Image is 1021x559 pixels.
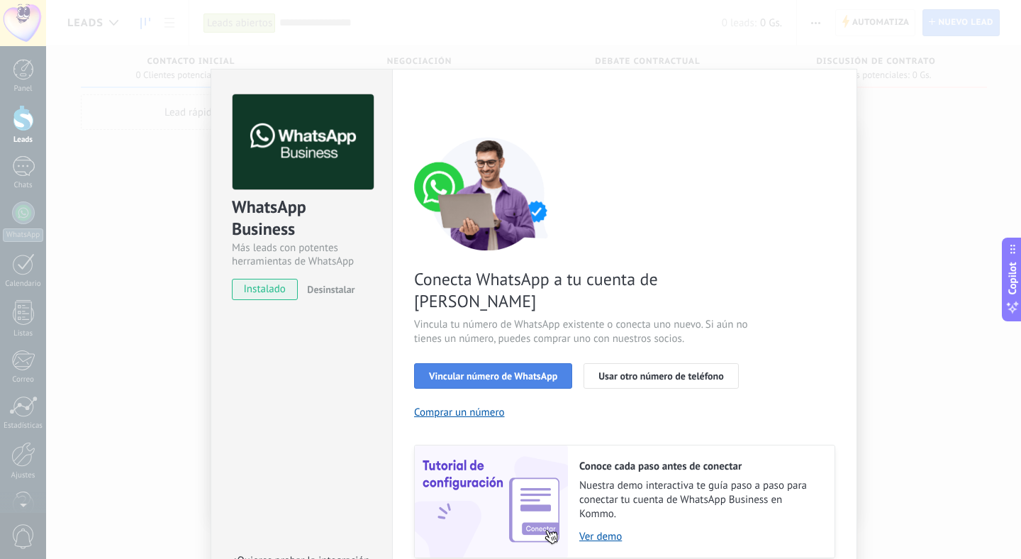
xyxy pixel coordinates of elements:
div: Más leads con potentes herramientas de WhatsApp [232,241,372,268]
button: Comprar un número [414,406,505,419]
span: instalado [233,279,297,300]
span: Desinstalar [307,283,355,296]
button: Desinstalar [301,279,355,300]
span: Nuestra demo interactiva te guía paso a paso para conectar tu cuenta de WhatsApp Business en Kommo. [579,479,820,521]
div: WhatsApp Business [232,196,372,241]
img: connect number [414,137,563,250]
button: Usar otro número de teléfono [584,363,738,389]
span: Conecta WhatsApp a tu cuenta de [PERSON_NAME] [414,268,752,312]
span: Vincula tu número de WhatsApp existente o conecta uno nuevo. Si aún no tienes un número, puedes c... [414,318,752,346]
span: Vincular número de WhatsApp [429,371,557,381]
button: Vincular número de WhatsApp [414,363,572,389]
h2: Conoce cada paso antes de conectar [579,460,820,473]
span: Copilot [1005,262,1020,295]
span: Usar otro número de teléfono [598,371,723,381]
img: logo_main.png [233,94,374,190]
a: Ver demo [579,530,820,543]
